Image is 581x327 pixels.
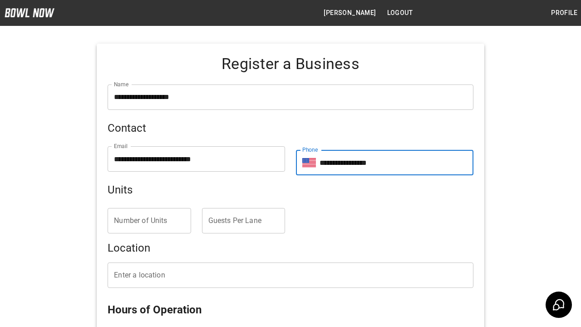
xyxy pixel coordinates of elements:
h5: Location [108,241,473,255]
h5: Hours of Operation [108,302,473,317]
button: Profile [547,5,581,21]
label: Phone [302,146,318,154]
button: Select country [302,156,316,169]
img: logo [5,8,54,17]
h5: Contact [108,121,473,135]
button: Logout [384,5,416,21]
h4: Register a Business [108,54,473,74]
h5: Units [108,183,473,197]
button: [PERSON_NAME] [320,5,379,21]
